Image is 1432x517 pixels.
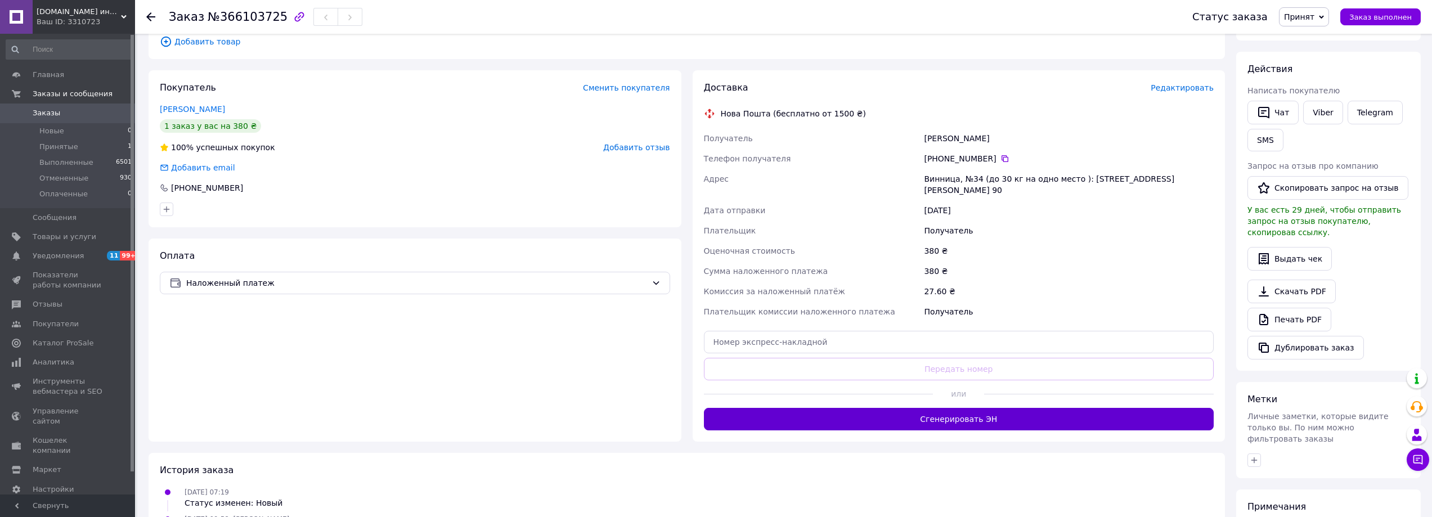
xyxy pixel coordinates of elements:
[6,39,133,60] input: Поиск
[171,143,194,152] span: 100%
[39,126,64,136] span: Новые
[116,158,132,168] span: 6501
[1340,8,1421,25] button: Заказ выполнен
[33,435,104,456] span: Кошелек компании
[1247,161,1379,170] span: Запрос на отзыв про компанию
[33,232,96,242] span: Товары и услуги
[33,70,64,80] span: Главная
[107,251,120,260] span: 11
[160,250,195,261] span: Оплата
[170,182,244,194] div: [PHONE_NUMBER]
[33,338,93,348] span: Каталог ProSale
[1247,336,1364,359] button: Дублировать заказ
[1247,205,1401,237] span: У вас есть 29 дней, чтобы отправить запрос на отзыв покупателю, скопировав ссылку.
[704,246,796,255] span: Оценочная стоимость
[922,302,1216,322] div: Получатель
[933,388,984,399] span: или
[33,484,74,494] span: Настройки
[924,153,1214,164] div: [PHONE_NUMBER]
[603,143,670,152] span: Добавить отзыв
[33,465,61,475] span: Маркет
[120,173,132,183] span: 930
[718,108,869,119] div: Нова Пошта (бесплатно от 1500 ₴)
[160,82,216,93] span: Покупатель
[33,319,79,329] span: Покупатели
[1247,176,1408,200] button: Скопировать запрос на отзыв
[704,82,748,93] span: Доставка
[704,134,753,143] span: Получатель
[128,126,132,136] span: 0
[208,10,288,24] span: №366103725
[39,173,88,183] span: Отмененные
[1407,448,1429,471] button: Чат с покупателем
[37,17,135,27] div: Ваш ID: 3310723
[704,174,729,183] span: Адрес
[922,241,1216,261] div: 380 ₴
[1151,83,1214,92] span: Редактировать
[704,267,828,276] span: Сумма наложенного платежа
[185,488,229,496] span: [DATE] 07:19
[1247,64,1292,74] span: Действия
[1247,101,1299,124] button: Чат
[922,200,1216,221] div: [DATE]
[37,7,121,17] span: Beauty-shop.net.ua интернет-магазин корейской косметики
[33,376,104,397] span: Инструменты вебмастера и SEO
[922,221,1216,241] div: Получатель
[1247,86,1340,95] span: Написать покупателю
[704,408,1214,430] button: Сгенерировать ЭН
[33,406,104,426] span: Управление сайтом
[128,142,132,152] span: 1
[185,497,282,509] div: Статус изменен: Новый
[160,105,225,114] a: [PERSON_NAME]
[186,277,647,289] span: Наложенный платеж
[33,251,84,261] span: Уведомления
[170,162,236,173] div: Добавить email
[1349,13,1412,21] span: Заказ выполнен
[922,169,1216,200] div: Винница, №34 (до 30 кг на одно место ): [STREET_ADDRESS][PERSON_NAME] 90
[120,251,138,260] span: 99+
[33,213,77,223] span: Сообщения
[922,281,1216,302] div: 27.60 ₴
[1247,501,1306,512] span: Примечания
[128,189,132,199] span: 0
[1247,394,1277,404] span: Метки
[39,189,88,199] span: Оплаченные
[704,226,756,235] span: Плательщик
[160,119,261,133] div: 1 заказ у вас на 380 ₴
[33,357,74,367] span: Аналитика
[33,299,62,309] span: Отзывы
[704,287,845,296] span: Комиссия за наложенный платёж
[146,11,155,23] div: Вернуться назад
[39,158,93,168] span: Выполненные
[33,89,113,99] span: Заказы и сообщения
[1284,12,1314,21] span: Принят
[39,142,78,152] span: Принятые
[1247,129,1283,151] button: SMS
[922,128,1216,149] div: [PERSON_NAME]
[583,83,670,92] span: Сменить покупателя
[160,142,275,153] div: успешных покупок
[160,35,1214,48] span: Добавить товар
[704,154,791,163] span: Телефон получателя
[922,261,1216,281] div: 380 ₴
[1247,308,1331,331] a: Печать PDF
[1303,101,1343,124] a: Viber
[1192,11,1268,23] div: Статус заказа
[33,108,60,118] span: Заказы
[1247,412,1389,443] span: Личные заметки, которые видите только вы. По ним можно фильтровать заказы
[1247,280,1336,303] a: Скачать PDF
[159,162,236,173] div: Добавить email
[704,307,895,316] span: Плательщик комиссии наложенного платежа
[33,270,104,290] span: Показатели работы компании
[1348,101,1403,124] a: Telegram
[169,10,204,24] span: Заказ
[1247,247,1332,271] button: Выдать чек
[704,206,766,215] span: Дата отправки
[704,331,1214,353] input: Номер экспресс-накладной
[160,465,234,475] span: История заказа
